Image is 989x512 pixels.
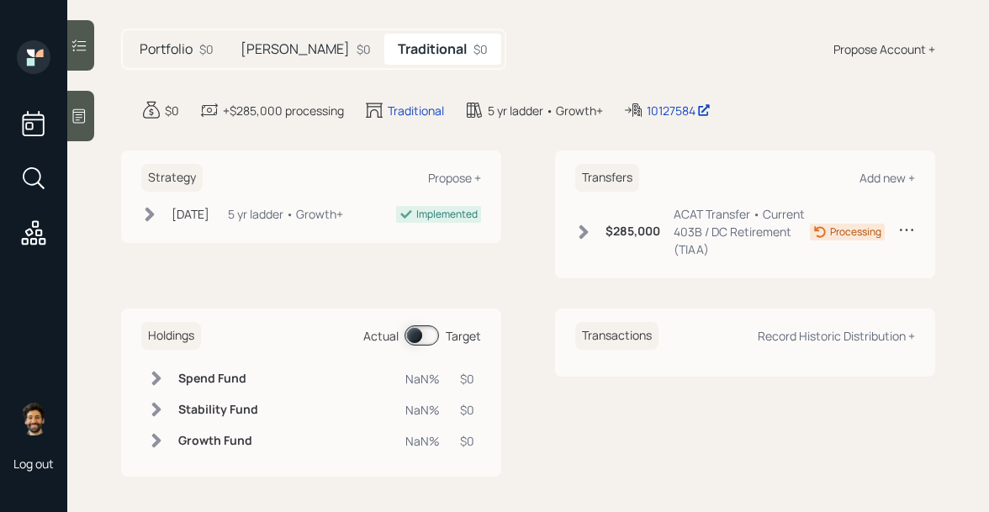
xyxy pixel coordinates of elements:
h6: Growth Fund [178,434,258,448]
h6: Holdings [141,322,201,350]
div: Implemented [416,207,478,222]
h6: Transfers [575,164,639,192]
h6: $285,000 [606,224,660,239]
div: Actual [363,327,399,345]
div: $0 [460,401,474,419]
div: [DATE] [172,205,209,223]
h6: Spend Fund [178,372,258,386]
h5: Traditional [398,41,467,57]
div: $0 [473,40,488,58]
div: $0 [460,370,474,388]
div: $0 [460,432,474,450]
div: $0 [199,40,214,58]
h5: [PERSON_NAME] [241,41,350,57]
div: Traditional [388,102,444,119]
div: 5 yr ladder • Growth+ [228,205,343,223]
h5: Portfolio [140,41,193,57]
div: +$285,000 processing [223,102,344,119]
h6: Strategy [141,164,203,192]
div: Processing [830,224,881,240]
div: Propose + [428,170,481,186]
div: Propose Account + [833,40,935,58]
div: $0 [165,102,179,119]
img: eric-schwartz-headshot.png [17,402,50,435]
h6: Stability Fund [178,403,258,417]
div: ACAT Transfer • Current 403B / DC Retirement (TIAA) [674,205,810,258]
div: Log out [13,456,54,472]
div: Add new + [859,170,915,186]
div: Record Historic Distribution + [758,328,915,344]
h6: Transactions [575,322,658,350]
div: NaN% [405,432,440,450]
div: 10127584 [647,102,711,119]
div: NaN% [405,401,440,419]
div: 5 yr ladder • Growth+ [488,102,603,119]
div: NaN% [405,370,440,388]
div: $0 [357,40,371,58]
div: Target [446,327,481,345]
